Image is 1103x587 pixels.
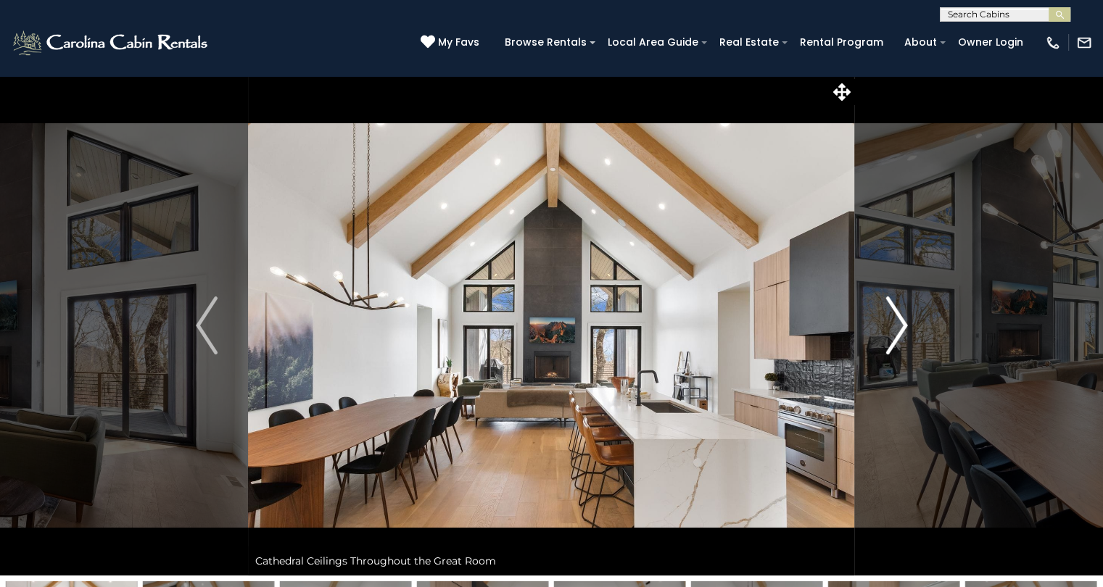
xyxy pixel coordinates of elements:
a: Rental Program [793,31,891,54]
a: Real Estate [712,31,786,54]
button: Next [855,75,938,575]
a: Local Area Guide [600,31,706,54]
img: arrow [885,296,907,354]
img: arrow [196,296,218,354]
a: Browse Rentals [497,31,594,54]
img: phone-regular-white.png [1045,35,1061,51]
div: Cathedral Ceilings Throughout the Great Room [248,546,854,575]
img: mail-regular-white.png [1076,35,1092,51]
img: White-1-2.png [11,28,212,57]
a: Owner Login [951,31,1030,54]
button: Previous [165,75,249,575]
a: About [897,31,944,54]
span: My Favs [438,35,479,50]
a: My Favs [421,35,483,51]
